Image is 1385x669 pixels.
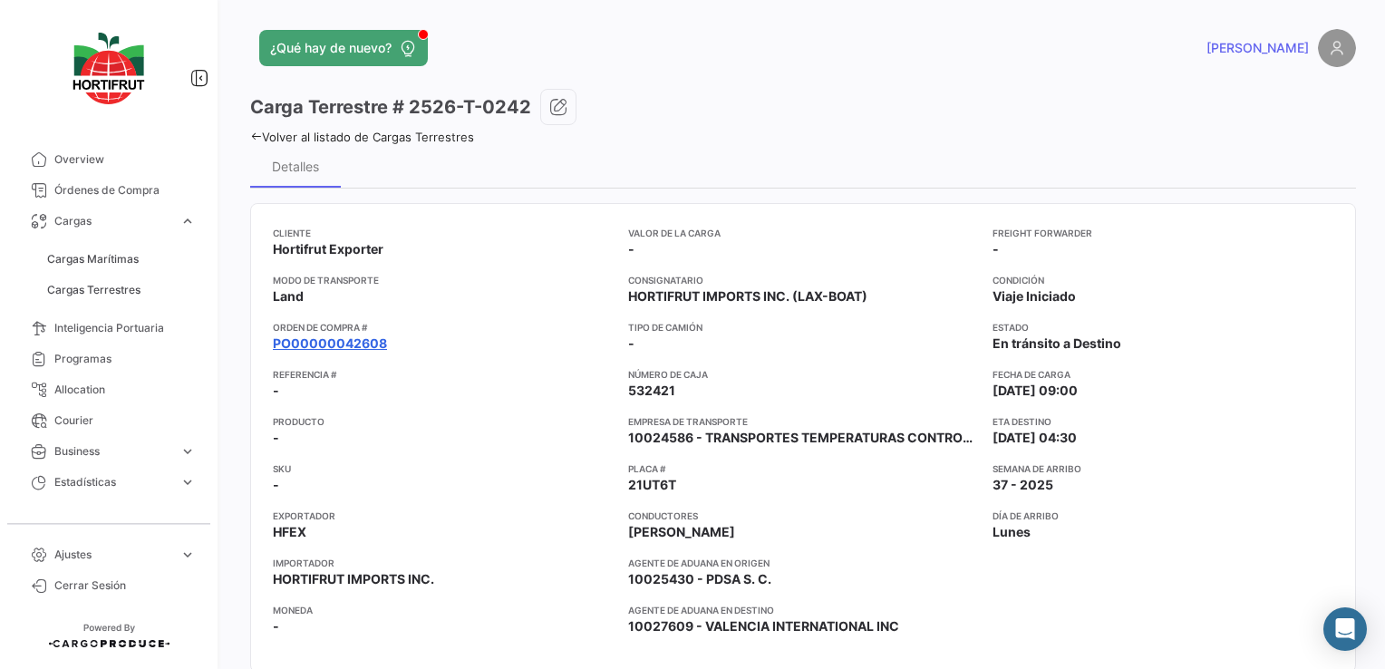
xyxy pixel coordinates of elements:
[15,313,203,344] a: Inteligencia Portuaria
[993,367,1333,382] app-card-info-title: Fecha de carga
[40,276,203,304] a: Cargas Terrestres
[273,603,614,617] app-card-info-title: Moneda
[273,570,434,588] span: HORTIFRUT IMPORTS INC.
[250,130,474,144] a: Volver al listado de Cargas Terrestres
[628,334,634,353] span: -
[273,617,279,635] span: -
[628,509,978,523] app-card-info-title: Conductores
[628,414,978,429] app-card-info-title: Empresa de Transporte
[273,273,614,287] app-card-info-title: Modo de Transporte
[273,240,383,258] span: Hortifrut Exporter
[15,344,203,374] a: Programas
[993,429,1077,447] span: [DATE] 04:30
[628,570,771,588] span: 10025430 - PDSA S. C.
[54,382,196,398] span: Allocation
[628,240,634,258] span: -
[628,226,978,240] app-card-info-title: Valor de la Carga
[54,474,172,490] span: Estadísticas
[273,509,614,523] app-card-info-title: Exportador
[273,367,614,382] app-card-info-title: Referencia #
[179,474,196,490] span: expand_more
[993,334,1121,353] span: En tránsito a Destino
[628,367,978,382] app-card-info-title: Número de Caja
[273,556,614,570] app-card-info-title: Importador
[993,240,999,258] span: -
[1318,29,1356,67] img: placeholder-user.png
[273,382,279,400] span: -
[54,213,172,229] span: Cargas
[54,182,196,199] span: Órdenes de Compra
[54,577,196,594] span: Cerrar Sesión
[273,334,387,353] a: PO00000042608
[54,547,172,563] span: Ajustes
[273,414,614,429] app-card-info-title: Producto
[628,429,978,447] span: 10024586 - TRANSPORTES TEMPERATURAS CONTROLADAS SA DE CV
[40,246,203,273] a: Cargas Marítimas
[993,226,1333,240] app-card-info-title: Freight Forwarder
[179,443,196,460] span: expand_more
[270,39,392,57] span: ¿Qué hay de nuevo?
[993,414,1333,429] app-card-info-title: ETA Destino
[628,461,978,476] app-card-info-title: Placa #
[628,556,978,570] app-card-info-title: Agente de Aduana en Origen
[628,382,675,400] span: 532421
[993,320,1333,334] app-card-info-title: Estado
[63,22,154,115] img: logo-hortifrut.svg
[993,461,1333,476] app-card-info-title: Semana de Arribo
[273,226,614,240] app-card-info-title: Cliente
[273,287,304,305] span: Land
[628,320,978,334] app-card-info-title: Tipo de Camión
[54,443,172,460] span: Business
[993,287,1076,305] span: Viaje Iniciado
[179,213,196,229] span: expand_more
[628,287,867,305] span: HORTIFRUT IMPORTS INC. (LAX-BOAT)
[54,320,196,336] span: Inteligencia Portuaria
[993,523,1031,541] span: Lunes
[179,547,196,563] span: expand_more
[272,159,319,174] div: Detalles
[628,617,899,635] span: 10027609 - VALENCIA INTERNATIONAL INC
[628,523,735,541] span: [PERSON_NAME]
[54,412,196,429] span: Courier
[15,374,203,405] a: Allocation
[47,282,140,298] span: Cargas Terrestres
[273,461,614,476] app-card-info-title: SKU
[993,382,1078,400] span: [DATE] 09:00
[250,94,531,120] h3: Carga Terrestre # 2526-T-0242
[47,251,139,267] span: Cargas Marítimas
[15,405,203,436] a: Courier
[628,603,978,617] app-card-info-title: Agente de Aduana en Destino
[273,523,306,541] span: HFEX
[273,320,614,334] app-card-info-title: Orden de Compra #
[54,351,196,367] span: Programas
[273,476,279,494] span: -
[15,175,203,206] a: Órdenes de Compra
[993,273,1333,287] app-card-info-title: Condición
[1206,39,1309,57] span: [PERSON_NAME]
[993,509,1333,523] app-card-info-title: Día de Arribo
[628,476,676,494] span: 21UT6T
[1323,607,1367,651] div: Abrir Intercom Messenger
[993,476,1053,494] span: 37 - 2025
[273,429,279,447] span: -
[259,30,428,66] button: ¿Qué hay de nuevo?
[54,151,196,168] span: Overview
[15,144,203,175] a: Overview
[628,273,978,287] app-card-info-title: Consignatario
